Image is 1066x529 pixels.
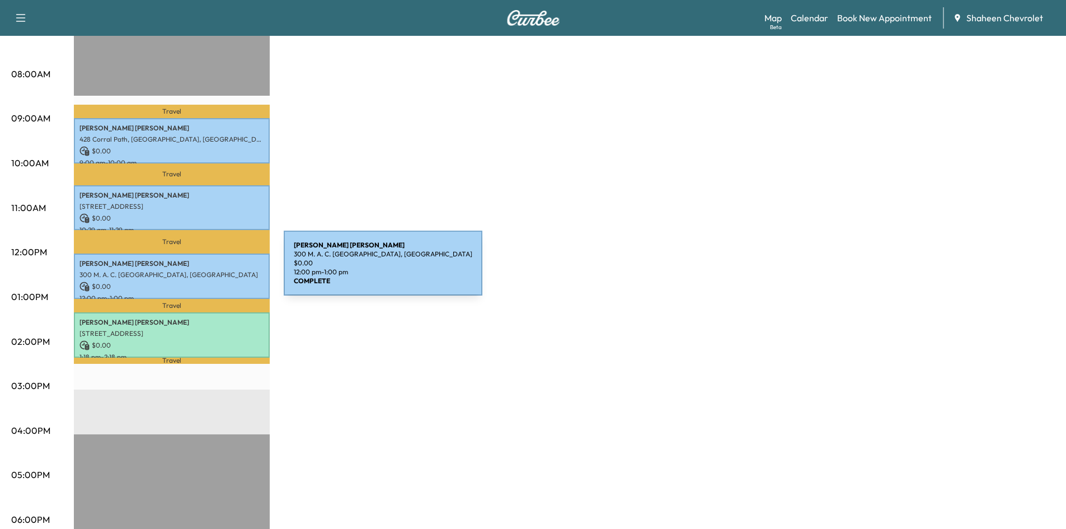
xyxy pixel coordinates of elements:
p: 1:18 pm - 2:18 pm [79,353,264,362]
p: $ 0.00 [79,340,264,350]
p: 06:00PM [11,513,50,526]
p: 01:00PM [11,290,48,303]
p: 12:00PM [11,245,47,259]
p: 05:00PM [11,468,50,481]
p: 09:00AM [11,111,50,125]
a: Book New Appointment [837,11,932,25]
span: Shaheen Chevrolet [966,11,1043,25]
div: Beta [770,23,782,31]
p: Travel [74,299,270,312]
p: 04:00PM [11,424,50,437]
p: $ 0.00 [79,213,264,223]
p: 03:00PM [11,379,50,392]
p: Travel [74,358,270,364]
p: 02:00PM [11,335,50,348]
p: Travel [74,163,270,185]
p: 10:00AM [11,156,49,170]
p: $ 0.00 [79,146,264,156]
p: Travel [74,105,270,118]
p: 9:00 am - 10:00 am [79,158,264,167]
img: Curbee Logo [506,10,560,26]
a: MapBeta [764,11,782,25]
a: Calendar [791,11,828,25]
p: 11:00AM [11,201,46,214]
p: [PERSON_NAME] [PERSON_NAME] [79,318,264,327]
p: [STREET_ADDRESS] [79,202,264,211]
p: 428 Corral Path, [GEOGRAPHIC_DATA], [GEOGRAPHIC_DATA] [79,135,264,144]
p: 10:29 am - 11:29 am [79,226,264,235]
p: Travel [74,230,270,254]
p: [PERSON_NAME] [PERSON_NAME] [79,259,264,268]
p: $ 0.00 [79,282,264,292]
p: [PERSON_NAME] [PERSON_NAME] [79,124,264,133]
p: [PERSON_NAME] [PERSON_NAME] [79,191,264,200]
p: 08:00AM [11,67,50,81]
p: 300 M. A. C. [GEOGRAPHIC_DATA], [GEOGRAPHIC_DATA] [79,270,264,279]
p: [STREET_ADDRESS] [79,329,264,338]
p: 12:00 pm - 1:00 pm [79,294,264,303]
